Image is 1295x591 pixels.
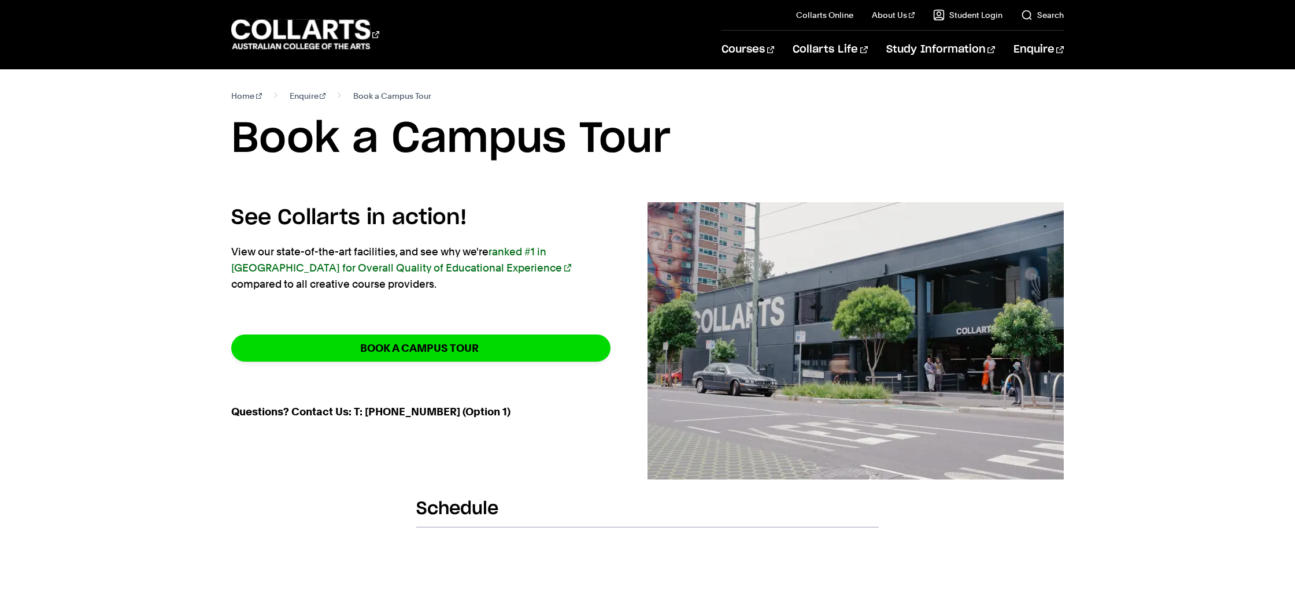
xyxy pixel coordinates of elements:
a: Study Information [886,31,995,69]
strong: Questions? Contact Us: T: [PHONE_NUMBER] (Option 1) [231,406,510,418]
a: Enquire [1013,31,1064,69]
a: Collarts Online [796,9,853,21]
a: About Us [872,9,915,21]
a: Collarts Life [793,31,867,69]
strong: BOOK A CAMPUS TOUR [360,341,479,355]
h1: Book a Campus Tour [231,113,1064,165]
a: Student Login [933,9,1002,21]
a: BOOK A CAMPUS TOUR [231,334,610,362]
div: Go to homepage [231,18,379,51]
a: Enquire [290,88,326,104]
a: Home [231,88,262,104]
a: Courses [721,31,774,69]
h2: Schedule [416,498,879,527]
span: Book a Campus Tour [353,88,431,104]
a: Search [1021,9,1064,21]
h4: See Collarts in action! [231,202,610,233]
p: View our state-of-the-art facilities, and see why we're compared to all creative course providers. [231,244,610,292]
